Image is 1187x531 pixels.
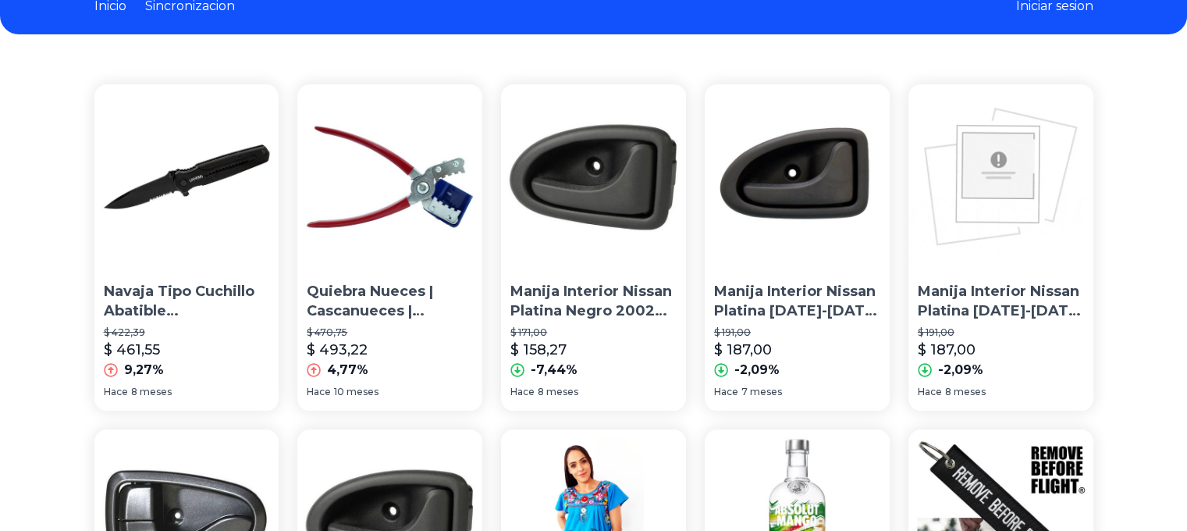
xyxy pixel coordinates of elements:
p: Manija Interior Nissan Platina [DATE]-[DATE] Der Rng [918,282,1084,321]
span: Hace [918,386,942,398]
span: Hace [104,386,128,398]
p: -2,09% [734,361,780,380]
p: Manija Interior Nissan Platina Negro 2002 2003 2004 2005 [510,282,677,321]
span: 7 meses [741,386,782,398]
span: Hace [714,386,738,398]
p: -7,44% [531,361,578,380]
p: $ 461,55 [104,339,160,361]
p: $ 171,00 [510,326,677,339]
p: 9,27% [124,361,164,380]
span: Hace [307,386,331,398]
p: $ 191,00 [714,326,880,339]
p: Manija Interior Nissan Platina [DATE]-[DATE] Der Rng [714,282,880,321]
p: Navaja Tipo Cuchillo Abatible [PERSON_NAME] 686 32802666 [104,282,270,321]
span: 8 meses [538,386,578,398]
a: Quiebra Nueces | Cascanueces | Pinza Para Nuez 31000010Quiebra Nueces | Cascanueces | [GEOGRAPHIC... [297,84,482,411]
p: $ 422,39 [104,326,270,339]
span: 8 meses [131,386,172,398]
a: Manija Interior Nissan Platina 2000-2007 Der RngManija Interior Nissan Platina [DATE]-[DATE] Der ... [705,84,890,411]
p: $ 187,00 [714,339,772,361]
p: $ 470,75 [307,326,473,339]
span: 8 meses [945,386,986,398]
p: $ 158,27 [510,339,567,361]
span: 10 meses [334,386,378,398]
img: Navaja Tipo Cuchillo Abatible Urrea 686 32802666 [94,84,279,269]
p: -2,09% [938,361,983,380]
a: Navaja Tipo Cuchillo Abatible Urrea 686 32802666Navaja Tipo Cuchillo Abatible [PERSON_NAME] 686 3... [94,84,279,411]
img: Manija Interior Nissan Platina 2000-2007 Der Rng [908,84,1093,269]
a: Manija Interior Nissan Platina Negro 2002 2003 2004 2005Manija Interior Nissan Platina Negro 2002... [501,84,686,411]
p: $ 493,22 [307,339,368,361]
img: Quiebra Nueces | Cascanueces | Pinza Para Nuez 31000010 [297,84,482,269]
span: Hace [510,386,535,398]
a: Manija Interior Nissan Platina 2000-2007 Der RngManija Interior Nissan Platina [DATE]-[DATE] Der ... [908,84,1093,411]
img: Manija Interior Nissan Platina 2000-2007 Der Rng [705,84,890,269]
p: Quiebra Nueces | Cascanueces | [GEOGRAPHIC_DATA] 31000010 [307,282,473,321]
p: 4,77% [327,361,368,380]
img: Manija Interior Nissan Platina Negro 2002 2003 2004 2005 [501,84,686,269]
p: $ 191,00 [918,326,1084,339]
p: $ 187,00 [918,339,976,361]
